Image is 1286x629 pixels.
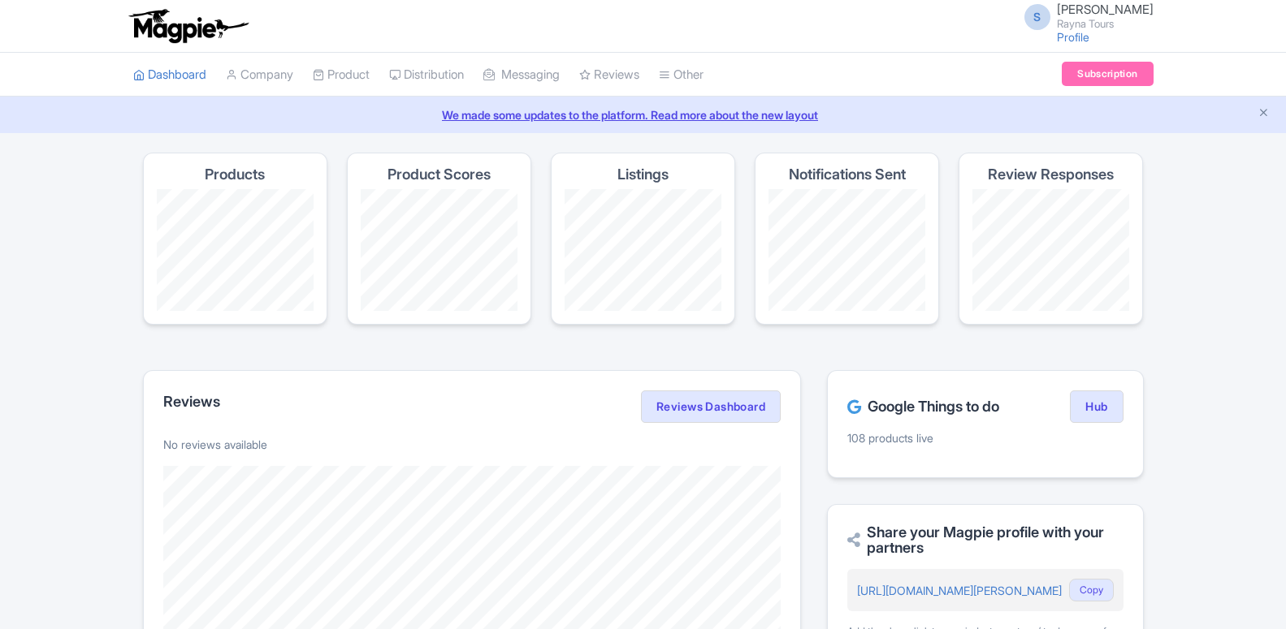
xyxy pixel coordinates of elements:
[617,166,669,183] h4: Listings
[1057,19,1154,29] small: Rayna Tours
[1258,105,1270,123] button: Close announcement
[1057,2,1154,17] span: [PERSON_NAME]
[10,106,1276,123] a: We made some updates to the platform. Read more about the new layout
[988,166,1114,183] h4: Review Responses
[579,53,639,97] a: Reviews
[313,53,370,97] a: Product
[226,53,293,97] a: Company
[133,53,206,97] a: Dashboard
[847,524,1123,557] h2: Share your Magpie profile with your partners
[659,53,704,97] a: Other
[1057,30,1089,44] a: Profile
[483,53,560,97] a: Messaging
[125,8,251,44] img: logo-ab69f6fb50320c5b225c76a69d11143b.png
[847,399,999,415] h2: Google Things to do
[389,53,464,97] a: Distribution
[163,394,220,410] h2: Reviews
[789,166,906,183] h4: Notifications Sent
[1062,62,1153,86] a: Subscription
[205,166,265,183] h4: Products
[857,584,1062,597] a: [URL][DOMAIN_NAME][PERSON_NAME]
[1015,3,1154,29] a: S [PERSON_NAME] Rayna Tours
[1069,579,1114,601] button: Copy
[1024,4,1050,30] span: S
[1070,390,1123,423] a: Hub
[388,166,491,183] h4: Product Scores
[641,390,781,423] a: Reviews Dashboard
[163,436,782,453] p: No reviews available
[847,429,1123,446] p: 108 products live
